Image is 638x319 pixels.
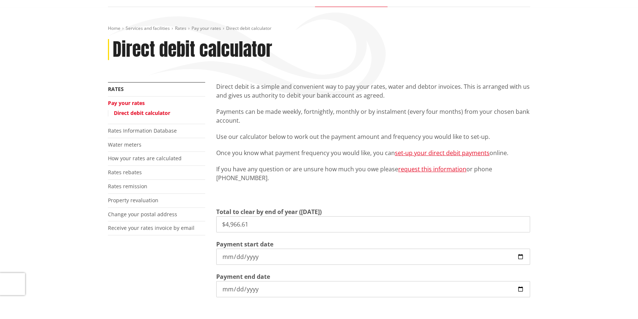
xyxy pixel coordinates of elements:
[175,25,186,31] a: Rates
[108,141,141,148] a: Water meters
[108,127,177,134] a: Rates Information Database
[108,197,158,204] a: Property revaluation
[108,169,142,176] a: Rates rebates
[108,211,177,218] a: Change your postal address
[216,107,530,125] p: Payments can be made weekly, fortnightly, monthly or by instalment (every four months) from your ...
[113,39,272,60] h1: Direct debit calculator
[108,224,194,231] a: Receive your rates invoice by email
[108,99,145,106] a: Pay your rates
[216,148,530,157] p: Once you know what payment frequency you would like, you can online.
[108,85,124,92] a: Rates
[604,288,631,315] iframe: Messenger Launcher
[216,132,530,141] p: Use our calculator below to work out the payment amount and frequency you would like to set-up.
[216,272,270,281] label: Payment end date
[216,207,322,216] label: Total to clear by end of year ([DATE])
[108,25,120,31] a: Home
[108,155,182,162] a: How your rates are calculated
[108,183,147,190] a: Rates remission
[108,25,530,32] nav: breadcrumb
[226,25,271,31] span: Direct debit calculator
[114,109,170,116] a: Direct debit calculator
[192,25,221,31] a: Pay your rates
[398,165,466,173] a: request this information
[395,149,490,157] a: set-up your direct debit payments
[126,25,170,31] a: Services and facilities
[216,240,273,249] label: Payment start date
[216,165,530,182] p: If you have any question or are unsure how much you owe please or phone [PHONE_NUMBER].
[216,82,530,100] p: Direct debit is a simple and convenient way to pay your rates, water and debtor invoices. This is...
